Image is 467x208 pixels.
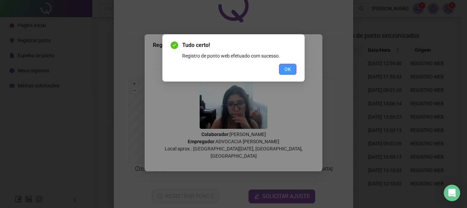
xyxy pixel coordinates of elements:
div: Registro de ponto web efetuado com sucesso. [182,52,296,60]
div: Open Intercom Messenger [444,185,460,201]
span: Tudo certo! [182,41,296,49]
button: OK [279,64,296,75]
span: check-circle [171,41,178,49]
span: OK [284,65,291,73]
